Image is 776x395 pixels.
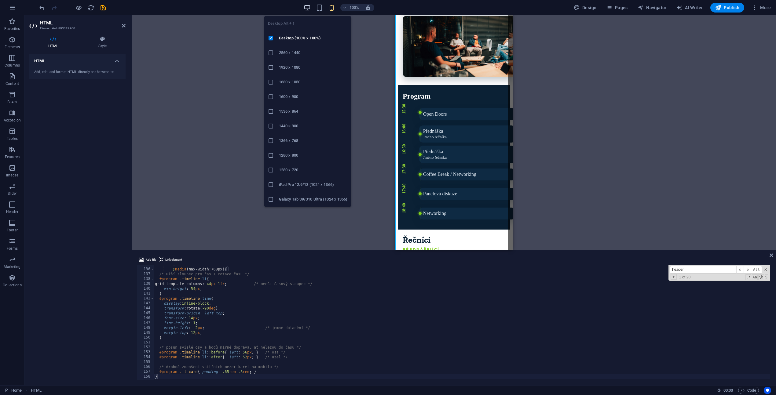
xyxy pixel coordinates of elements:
[158,256,183,263] button: Link element
[279,122,347,130] h6: 1440 × 900
[279,34,347,42] h6: Desktop (100% x 100%)
[75,4,82,11] button: Click here to leave preview mode and continue editing
[137,340,154,345] div: 151
[752,274,758,280] span: CaseSensitive Search
[741,387,756,394] span: Code
[279,196,347,203] h6: Galaxy Tab S9/S10 Ultra (1024 x 1366)
[604,3,630,13] button: Pages
[137,267,154,272] div: 136
[137,379,154,384] div: 159
[137,296,154,301] div: 142
[87,4,94,11] i: Reload page
[350,4,359,11] h6: 100%
[38,4,46,11] i: Undo: Change HTML (Ctrl+Z)
[137,272,154,277] div: 137
[736,266,744,274] span: ​
[279,93,347,100] h6: 1600 x 900
[728,388,729,393] span: :
[674,3,705,13] button: AI Writer
[279,49,347,56] h6: 2560 x 1440
[5,81,19,86] p: Content
[8,191,17,196] p: Slider
[137,316,154,321] div: 146
[40,20,126,26] h2: HTML
[138,256,157,263] button: Add file
[738,387,759,394] button: Code
[606,5,628,11] span: Pages
[6,209,18,214] p: Header
[744,266,751,274] span: ​
[7,228,18,233] p: Footer
[365,5,371,10] i: On resize automatically adjust zoom level to fit chosen device.
[31,387,42,394] span: Click to select. Double-click to edit
[137,286,154,291] div: 140
[137,374,154,379] div: 158
[137,301,154,306] div: 143
[79,36,126,49] h4: Style
[100,4,107,11] i: Save (Ctrl+S)
[723,387,733,394] span: 00 00
[40,26,113,31] h3: Element #ed-893319400
[758,274,764,280] span: Whole Word Search
[574,5,597,11] span: Design
[635,3,669,13] button: Navigator
[745,274,751,280] span: RegExp Search
[137,277,154,281] div: 138
[137,311,154,316] div: 145
[4,26,20,31] p: Favorites
[279,78,347,86] h6: 1680 x 1050
[137,355,154,360] div: 154
[137,330,154,335] div: 149
[34,70,121,75] div: Add, edit, and format HTML directly on the website.
[571,3,599,13] div: Design (Ctrl+Alt+Y)
[3,283,21,288] p: Collections
[38,4,46,11] button: undo
[340,4,362,11] button: 100%
[137,364,154,369] div: 156
[137,325,154,330] div: 148
[279,137,347,144] h6: 1366 x 768
[7,100,17,104] p: Boxes
[4,264,20,269] p: Marketing
[29,54,126,65] h4: HTML
[7,136,18,141] p: Tables
[638,5,667,11] span: Navigator
[279,64,347,71] h6: 1920 x 1080
[31,387,42,394] nav: breadcrumb
[764,387,771,394] button: Usercentrics
[751,266,762,274] span: Alt-Enter
[99,4,107,11] button: save
[279,152,347,159] h6: 1280 x 800
[5,154,20,159] p: Features
[677,275,693,280] span: 1 of 20
[165,256,182,263] span: Link element
[717,387,733,394] h6: Session time
[571,3,599,13] button: Design
[29,36,79,49] h4: HTML
[137,350,154,355] div: 153
[6,173,19,178] p: Images
[137,369,154,374] div: 157
[7,246,18,251] p: Forms
[137,306,154,311] div: 144
[715,5,739,11] span: Publish
[5,387,22,394] a: Click to cancel selection. Double-click to open Pages
[752,5,771,11] span: More
[671,274,676,280] span: Toggle Replace mode
[279,166,347,174] h6: 1280 x 720
[137,291,154,296] div: 141
[279,108,347,115] h6: 1536 x 864
[137,345,154,350] div: 152
[137,321,154,325] div: 147
[87,4,94,11] button: reload
[137,335,154,340] div: 150
[146,256,156,263] span: Add file
[676,5,703,11] span: AI Writer
[137,360,154,364] div: 155
[5,63,20,68] p: Columns
[710,3,744,13] button: Publish
[137,281,154,286] div: 139
[4,118,21,123] p: Accordion
[749,3,773,13] button: More
[5,45,20,49] p: Elements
